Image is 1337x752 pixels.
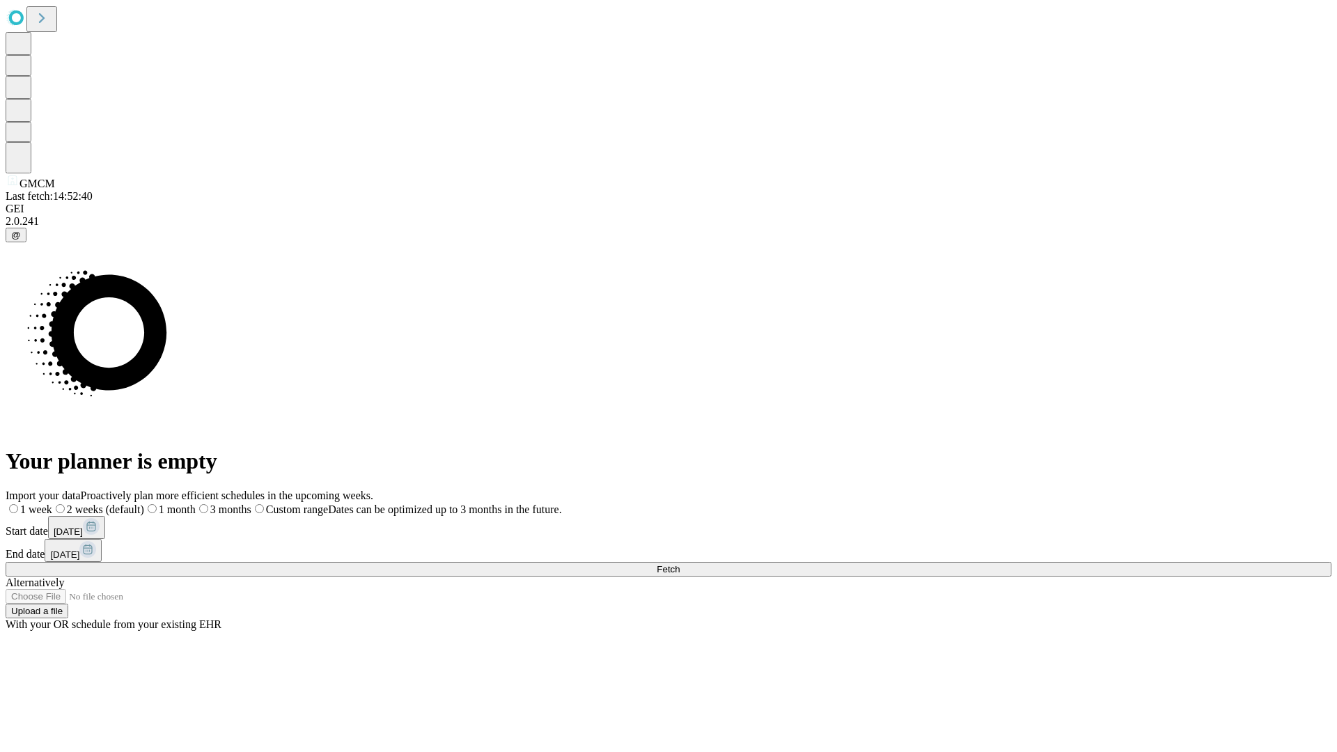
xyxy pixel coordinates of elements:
[328,503,561,515] span: Dates can be optimized up to 3 months in the future.
[199,504,208,513] input: 3 months
[148,504,157,513] input: 1 month
[6,618,221,630] span: With your OR schedule from your existing EHR
[6,489,81,501] span: Import your data
[50,549,79,560] span: [DATE]
[45,539,102,562] button: [DATE]
[81,489,373,501] span: Proactively plan more efficient schedules in the upcoming weeks.
[657,564,680,574] span: Fetch
[6,448,1331,474] h1: Your planner is empty
[6,516,1331,539] div: Start date
[6,577,64,588] span: Alternatively
[54,526,83,537] span: [DATE]
[6,228,26,242] button: @
[19,178,55,189] span: GMCM
[56,504,65,513] input: 2 weeks (default)
[9,504,18,513] input: 1 week
[210,503,251,515] span: 3 months
[11,230,21,240] span: @
[67,503,144,515] span: 2 weeks (default)
[6,604,68,618] button: Upload a file
[255,504,264,513] input: Custom rangeDates can be optimized up to 3 months in the future.
[6,562,1331,577] button: Fetch
[159,503,196,515] span: 1 month
[266,503,328,515] span: Custom range
[6,203,1331,215] div: GEI
[6,539,1331,562] div: End date
[20,503,52,515] span: 1 week
[6,190,93,202] span: Last fetch: 14:52:40
[6,215,1331,228] div: 2.0.241
[48,516,105,539] button: [DATE]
